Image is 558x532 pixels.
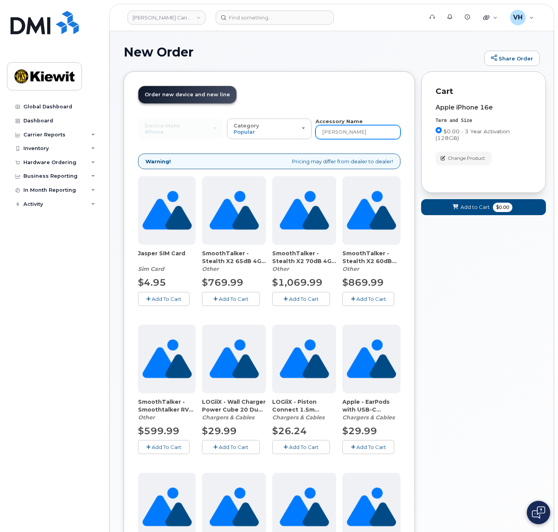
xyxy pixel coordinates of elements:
span: $29.99 [202,425,237,437]
img: Open chat [532,506,545,519]
div: Pricing may differ from dealer to dealer! [138,154,400,170]
span: Add To Cart [219,296,248,302]
span: Add to Cart [461,203,490,211]
span: SmoothTalker - Stealth X2 65dB 4G LTE (82958) [202,249,266,265]
button: Add To Cart [342,440,394,454]
input: $0.00 - 3 Year Activation (128GB) [436,127,442,133]
em: Chargers & Cables [202,414,254,421]
img: no_image_found-2caef05468ed5679b831cfe6fc140e25e0c280774317ffc20a367ab7fd17291e.png [280,176,329,245]
em: Other [342,265,359,272]
button: Add To Cart [138,440,190,454]
div: Apple iPhone 16e [436,104,531,111]
span: Popular [234,129,255,135]
div: Term and Size [436,117,531,124]
img: no_image_found-2caef05468ed5679b831cfe6fc140e25e0c280774317ffc20a367ab7fd17291e.png [347,325,396,393]
img: no_image_found-2caef05468ed5679b831cfe6fc140e25e0c280774317ffc20a367ab7fd17291e.png [142,176,192,245]
div: LOGiiX - Piston Connect 1.5m MagSafe Charger (white) (89045) [272,398,336,421]
span: Add To Cart [152,296,181,302]
h1: New Order [124,45,480,59]
em: Other [138,414,155,421]
span: $26.24 [272,425,307,437]
div: LOGiiX - Wall Charger Power Cube 20 Duo (88889) [202,398,266,421]
button: Add to Cart $0.00 [421,199,546,215]
a: Share Order [484,51,540,66]
span: Add To Cart [289,296,319,302]
span: Add To Cart [356,296,386,302]
p: Cart [436,86,531,97]
strong: Warning! [145,158,171,165]
span: $869.99 [342,277,384,288]
span: LOGiiX - Piston Connect 1.5m MagSafe Charger (white) (89045) [272,398,336,414]
button: Add To Cart [202,292,260,306]
span: $0.00 [493,203,512,212]
span: Add To Cart [152,444,181,450]
button: Add To Cart [272,292,330,306]
img: no_image_found-2caef05468ed5679b831cfe6fc140e25e0c280774317ffc20a367ab7fd17291e.png [209,176,259,245]
span: $29.99 [342,425,377,437]
span: Change Product [448,155,485,162]
div: SmoothTalker - Smoothtalker RV X6 Pro 55dB 4G LTE (82953) [138,398,196,421]
span: $0.00 - 3 Year Activation (128GB) [436,128,510,141]
button: Add To Cart [138,292,190,306]
span: $4.95 [138,277,166,288]
span: Apple - EarPods with USB-C Connector Pin (90486) [342,398,400,414]
div: SmoothTalker - Stealth X2 60dB Extreme 4G LTE (82960) [342,249,400,273]
button: Add To Cart [202,440,260,454]
span: LOGiiX - Wall Charger Power Cube 20 Duo (88889) [202,398,266,414]
img: no_image_found-2caef05468ed5679b831cfe6fc140e25e0c280774317ffc20a367ab7fd17291e.png [280,325,329,393]
button: Category Popular [227,118,312,139]
span: SmoothTalker - Stealth X2 60dB Extreme 4G LTE (82960) [342,249,400,265]
span: Jasper SIM Card [138,249,196,265]
em: Sim Card [138,265,164,272]
span: Add To Cart [356,444,386,450]
button: Add To Cart [272,440,330,454]
em: Other [202,265,219,272]
span: Category [234,122,259,129]
em: Other [272,265,289,272]
span: SmoothTalker - Stealth X2 70dB 4G LTE (82959) [272,249,336,265]
div: SmoothTalker - Stealth X2 70dB 4G LTE (82959) [272,249,336,273]
button: Change Product [436,152,492,165]
div: Jasper SIM Card [138,249,196,273]
img: no_image_found-2caef05468ed5679b831cfe6fc140e25e0c280774317ffc20a367ab7fd17291e.png [142,325,192,393]
button: Add To Cart [342,292,394,306]
span: Order new device and new line [145,92,230,97]
span: $1,069.99 [272,277,322,288]
div: SmoothTalker - Stealth X2 65dB 4G LTE (82958) [202,249,266,273]
em: Chargers & Cables [272,414,324,421]
span: Add To Cart [289,444,319,450]
strong: Accessory Name [315,118,363,124]
div: Apple - EarPods with USB-C Connector Pin (90486) [342,398,400,421]
img: no_image_found-2caef05468ed5679b831cfe6fc140e25e0c280774317ffc20a367ab7fd17291e.png [347,176,396,245]
span: Add To Cart [219,444,248,450]
span: $769.99 [202,277,243,288]
span: $599.99 [138,425,179,437]
span: SmoothTalker - Smoothtalker RV X6 Pro 55dB 4G LTE (82953) [138,398,196,414]
img: no_image_found-2caef05468ed5679b831cfe6fc140e25e0c280774317ffc20a367ab7fd17291e.png [209,325,259,393]
em: Chargers & Cables [342,414,395,421]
